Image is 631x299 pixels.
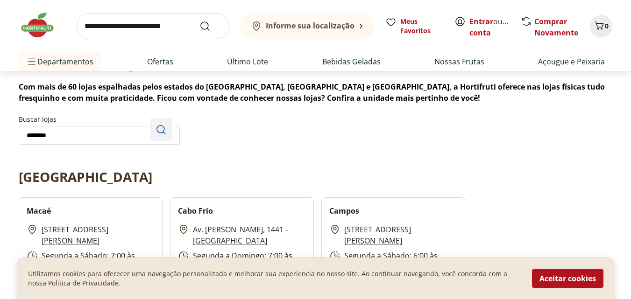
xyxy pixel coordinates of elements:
a: Nossas Frutas [434,56,484,67]
b: Informe sua localização [266,21,354,31]
button: Informe sua localização [241,13,374,39]
img: Hortifruti [19,11,65,39]
a: Entrar [469,16,493,27]
p: Com mais de 60 lojas espalhadas pelos estados do [GEOGRAPHIC_DATA], [GEOGRAPHIC_DATA] e [GEOGRAPH... [19,81,612,104]
a: [STREET_ADDRESS][PERSON_NAME] [42,224,155,246]
button: Menu [26,50,37,73]
h2: Cabo Frio [178,205,213,216]
span: Departamentos [26,50,93,73]
h2: Macaé [27,205,51,216]
span: 0 [605,21,609,30]
p: Segunda a Domingo: 7:00 às 22:00 / Feriado: 7:00 às 22:00 [178,250,306,272]
button: Pesquisar [150,118,172,141]
p: Utilizamos cookies para oferecer uma navegação personalizada e melhorar sua experiencia no nosso ... [28,269,521,288]
a: Ofertas [147,56,173,67]
a: [STREET_ADDRESS][PERSON_NAME] [344,224,457,246]
button: Aceitar cookies [532,269,603,288]
input: search [77,13,229,39]
a: Criar conta [469,16,521,38]
a: Bebidas Geladas [322,56,381,67]
a: Av. [PERSON_NAME], 1441 - [GEOGRAPHIC_DATA] [193,224,306,246]
label: Buscar lojas [19,115,180,145]
a: Último Lote [227,56,268,67]
a: Meus Favoritos [385,17,443,35]
p: Segunda a Sábado: 7:00 às 21:00 / [PERSON_NAME] e Feriado: 7:00 às 20:00 [27,250,155,284]
p: Segunda a Sábado: 6:00 às 22:00 / [PERSON_NAME] e Feriado: 7:00 às 20:00 [329,250,457,284]
button: Carrinho [590,15,612,37]
button: Submit Search [199,21,222,32]
input: Buscar lojasPesquisar [19,126,180,145]
h2: [GEOGRAPHIC_DATA] [19,167,152,186]
span: ou [469,16,511,38]
a: Comprar Novamente [534,16,578,38]
a: Açougue e Peixaria [538,56,605,67]
h2: Campos [329,205,359,216]
span: Meus Favoritos [400,17,443,35]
